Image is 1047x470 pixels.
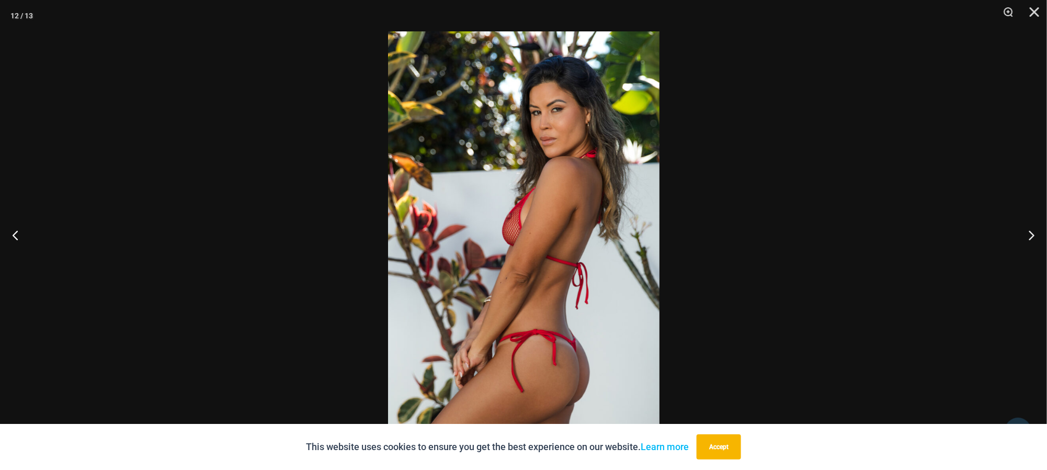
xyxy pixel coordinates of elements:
a: Learn more [641,441,689,452]
button: Next [1008,209,1047,261]
p: This website uses cookies to ensure you get the best experience on our website. [306,439,689,455]
div: 12 / 13 [10,8,33,24]
img: Summer Storm Red 312 Tri Top 449 Thong 03 [388,31,659,439]
button: Accept [697,434,741,460]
